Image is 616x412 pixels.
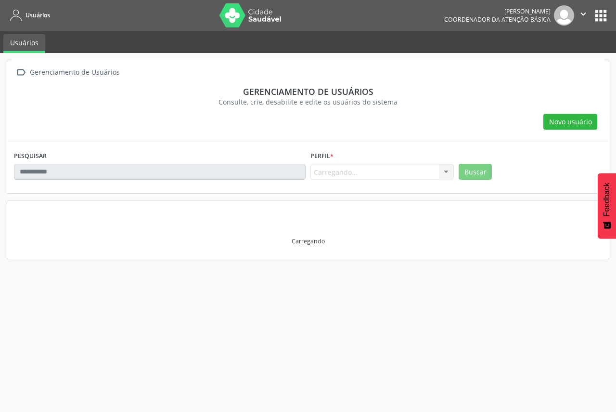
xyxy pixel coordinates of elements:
div: Consulte, crie, desabilite e edite os usuários do sistema [21,97,595,107]
button: Buscar [459,164,492,180]
button:  [574,5,592,26]
button: apps [592,7,609,24]
div: [PERSON_NAME] [444,7,551,15]
a: Usuários [3,34,45,53]
label: Perfil [310,149,334,164]
span: Usuários [26,11,50,19]
button: Novo usuário [543,114,597,130]
button: Feedback - Mostrar pesquisa [598,173,616,239]
a: Usuários [7,7,50,23]
div: Gerenciamento de Usuários [28,66,121,80]
span: Novo usuário [549,117,592,127]
div: Gerenciamento de usuários [21,86,595,97]
div: Carregando [292,237,325,245]
span: Coordenador da Atenção Básica [444,15,551,24]
i:  [14,66,28,80]
i:  [578,9,589,19]
label: PESQUISAR [14,149,47,164]
img: img [554,5,574,26]
a:  Gerenciamento de Usuários [14,66,121,80]
span: Feedback [603,183,611,216]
